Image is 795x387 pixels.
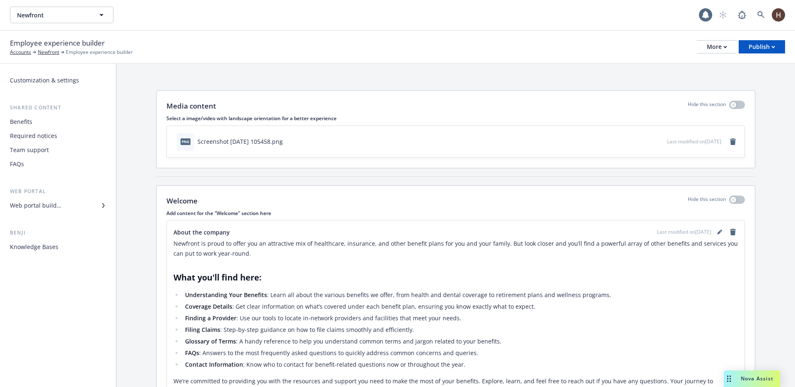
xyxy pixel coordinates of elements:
a: remove [728,227,738,237]
strong: Coverage Details [185,302,232,310]
div: Publish [749,41,775,53]
a: Search [753,7,769,23]
span: Newfront [17,11,89,19]
a: Report a Bug [734,7,750,23]
li: : Step-by-step guidance on how to file claims smoothly and efficiently. [183,325,738,335]
div: Benefits [10,115,32,128]
button: More [697,40,737,53]
li: : Answers to the most frequently asked questions to quickly address common concerns and queries. [183,348,738,358]
a: Team support [7,143,109,157]
div: Knowledge Bases [10,240,58,254]
div: FAQs [10,157,24,171]
button: Nova Assist [724,370,780,387]
p: Newfront is proud to offer you an attractive mix of healthcare, insurance, and other benefit plan... [173,239,738,259]
div: Customization & settings [10,74,79,87]
strong: Finding a Provider [185,314,236,322]
a: Web portal builder [7,199,109,212]
p: Hide this section [688,101,726,111]
a: Customization & settings [7,74,109,87]
div: Web portal builder [10,199,61,212]
span: About the company [173,228,230,237]
strong: FAQs [185,349,199,357]
p: Welcome [166,196,198,206]
div: Team support [10,143,49,157]
button: download file [643,137,650,146]
a: Newfront [38,48,59,56]
li: : Learn all about the various benefits we offer, from health and dental coverage to retirement pl... [183,290,738,300]
a: Accounts [10,48,31,56]
div: Screenshot [DATE] 105458.png [198,137,283,146]
span: Nova Assist [741,375,773,382]
strong: Filing Claims [185,326,220,334]
p: Hide this section [688,196,726,206]
li: : A handy reference to help you understand common terms and jargon related to your benefits. [183,336,738,346]
div: Required notices [10,129,57,143]
span: Last modified on [DATE] [667,138,721,145]
span: Employee experience builder [66,48,133,56]
div: More [707,41,727,53]
span: Employee experience builder [10,38,105,48]
button: preview file [656,137,664,146]
div: Benji [7,229,109,237]
button: Newfront [10,7,113,23]
a: Benefits [7,115,109,128]
button: Publish [739,40,785,53]
li: : Get clear information on what’s covered under each benefit plan, ensuring you know exactly what... [183,302,738,312]
li: : Use our tools to locate in-network providers and facilities that meet your needs. [183,313,738,323]
div: Web portal [7,187,109,196]
span: png [181,138,190,145]
div: Drag to move [724,370,734,387]
a: Required notices [7,129,109,143]
li: : Know who to contact for benefit-related questions now or throughout the year. [183,360,738,370]
a: editPencil [715,227,725,237]
a: FAQs [7,157,109,171]
strong: Glossary of Terms [185,337,236,345]
strong: Contact Information [185,360,243,368]
a: Start snowing [715,7,731,23]
a: remove [728,137,738,147]
img: photo [772,8,785,22]
p: Add content for the "Welcome" section here [166,210,745,217]
div: Shared content [7,104,109,112]
p: Select a image/video with landscape orientation for a better experience [166,115,745,122]
strong: Understanding Your Benefits [185,291,267,299]
p: Media content [166,101,216,111]
span: Last modified on [DATE] [657,228,711,236]
h2: What you'll find here: [173,272,738,283]
a: Knowledge Bases [7,240,109,254]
